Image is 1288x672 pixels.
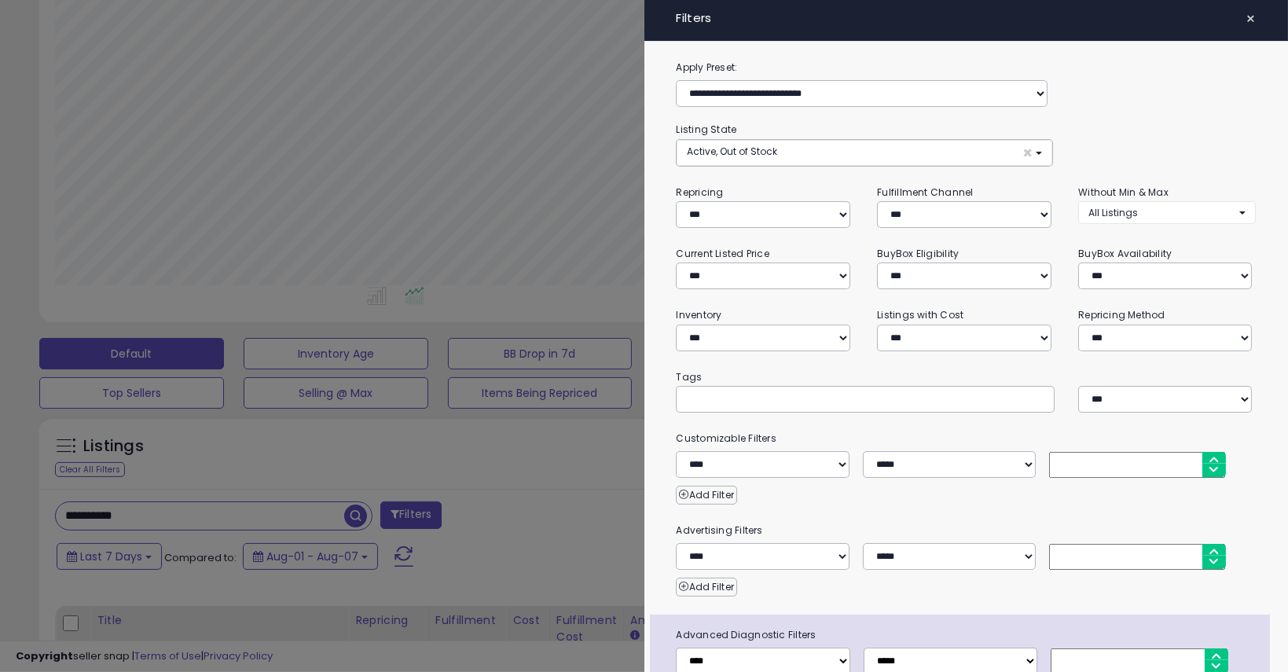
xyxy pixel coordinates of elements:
[1078,308,1165,321] small: Repricing Method
[677,140,1051,166] button: Active, Out of Stock ×
[676,486,736,505] button: Add Filter
[687,145,777,158] span: Active, Out of Stock
[676,12,1256,25] h4: Filters
[1246,8,1256,30] span: ×
[664,626,1270,644] span: Advanced Diagnostic Filters
[1078,201,1256,224] button: All Listings
[1022,145,1033,161] span: ×
[676,247,769,260] small: Current Listed Price
[664,430,1268,447] small: Customizable Filters
[664,369,1268,386] small: Tags
[877,247,959,260] small: BuyBox Eligibility
[1078,247,1172,260] small: BuyBox Availability
[1239,8,1262,30] button: ×
[877,308,963,321] small: Listings with Cost
[676,123,736,136] small: Listing State
[1088,206,1138,219] span: All Listings
[664,59,1268,76] label: Apply Preset:
[676,185,723,199] small: Repricing
[1078,185,1169,199] small: Without Min & Max
[676,308,721,321] small: Inventory
[676,578,736,597] button: Add Filter
[664,522,1268,539] small: Advertising Filters
[877,185,973,199] small: Fulfillment Channel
